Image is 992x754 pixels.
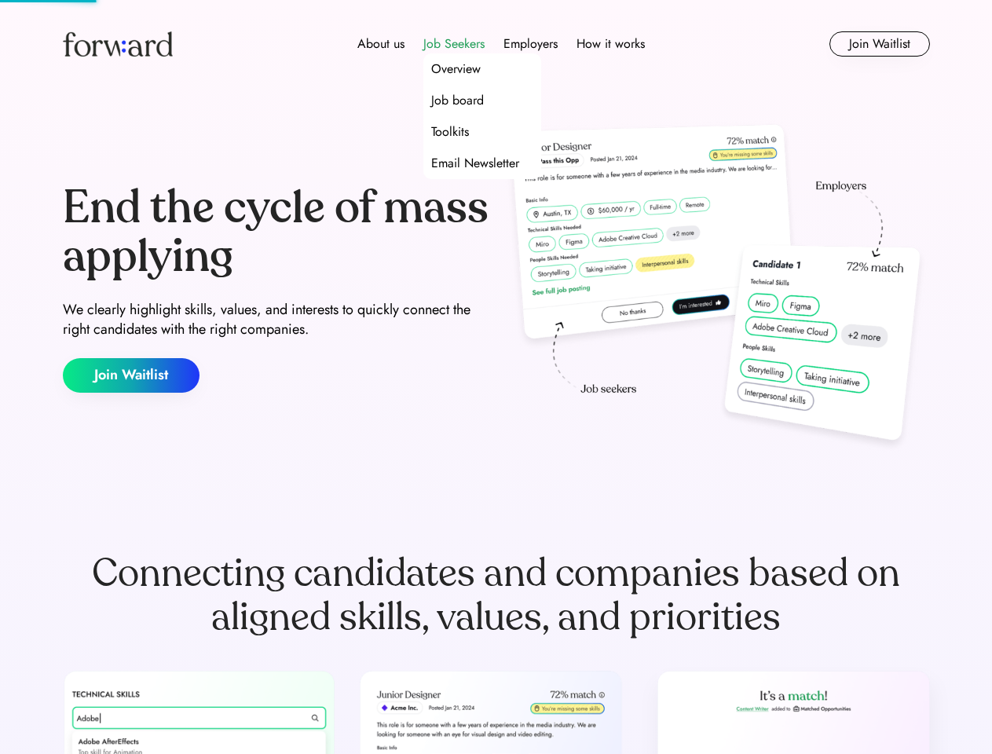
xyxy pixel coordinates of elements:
[431,91,484,110] div: Job board
[503,35,558,53] div: Employers
[577,35,645,53] div: How it works
[423,35,485,53] div: Job Seekers
[63,358,199,393] button: Join Waitlist
[63,31,173,57] img: Forward logo
[503,119,930,457] img: hero-image.png
[357,35,404,53] div: About us
[63,184,490,280] div: End the cycle of mass applying
[829,31,930,57] button: Join Waitlist
[431,123,469,141] div: Toolkits
[63,300,490,339] div: We clearly highlight skills, values, and interests to quickly connect the right candidates with t...
[431,154,519,173] div: Email Newsletter
[63,551,930,639] div: Connecting candidates and companies based on aligned skills, values, and priorities
[431,60,481,79] div: Overview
